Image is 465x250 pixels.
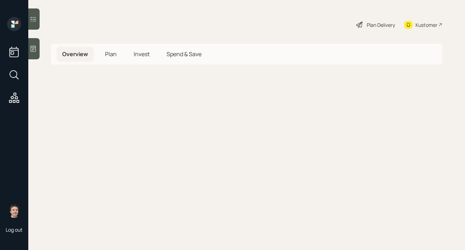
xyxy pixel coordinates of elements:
[62,50,88,58] span: Overview
[7,204,21,218] img: robby-grisanti-headshot.png
[134,50,150,58] span: Invest
[367,21,395,29] div: Plan Delivery
[6,226,23,233] div: Log out
[167,50,202,58] span: Spend & Save
[415,21,437,29] div: Kustomer
[105,50,117,58] span: Plan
